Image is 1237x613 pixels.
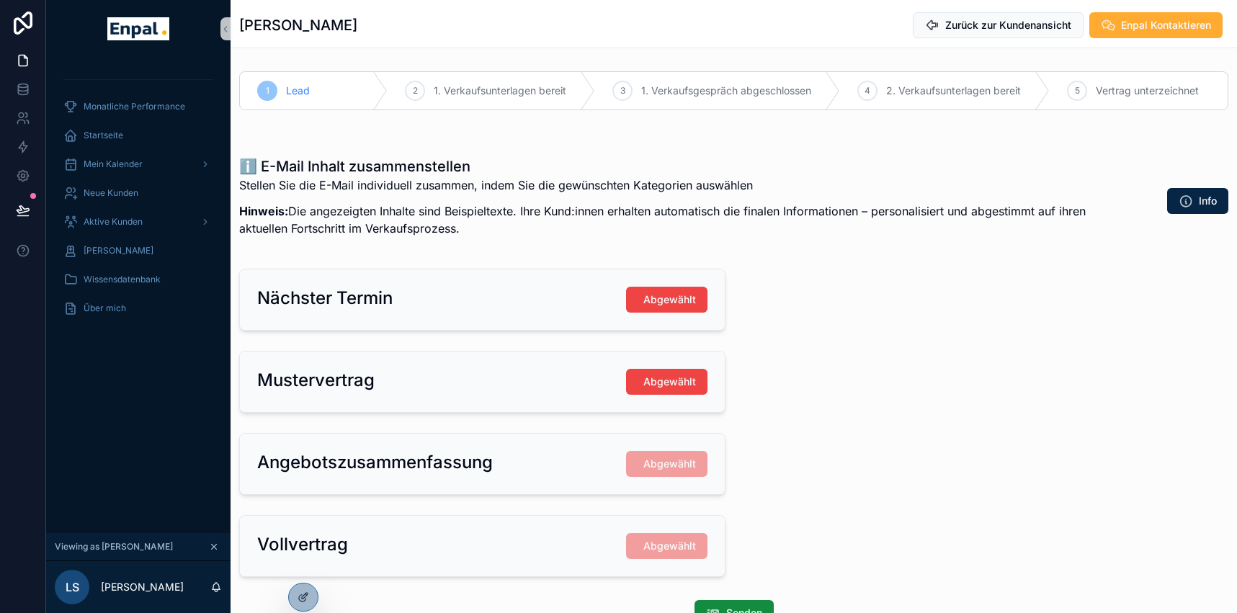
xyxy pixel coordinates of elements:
button: Abgewählt [626,369,707,395]
span: 1 [266,85,269,97]
h1: [PERSON_NAME] [239,15,357,35]
a: Wissensdatenbank [55,267,222,292]
p: [PERSON_NAME] [101,580,184,594]
p: Stellen Sie die E-Mail individuell zusammen, indem Sie die gewünschten Kategorien auswählen [239,176,1120,194]
h1: ℹ️ E-Mail Inhalt zusammenstellen [239,156,1120,176]
span: Vertrag unterzeichnet [1096,84,1199,98]
span: LS [66,578,79,596]
button: Info [1167,188,1228,214]
span: Lead [286,84,310,98]
span: Neue Kunden [84,187,138,199]
p: Die angezeigten Inhalte sind Beispieltexte. Ihre Kund:innen erhalten automatisch die finalen Info... [239,202,1120,237]
strong: Hinweis: [239,204,288,218]
h2: Mustervertrag [257,369,375,392]
a: Mein Kalender [55,151,222,177]
span: 1. Verkaufsunterlagen bereit [434,84,566,98]
span: 3 [620,85,625,97]
span: 1. Verkaufsgespräch abgeschlossen [641,84,811,98]
span: 4 [865,85,870,97]
span: 2 [413,85,418,97]
span: Viewing as [PERSON_NAME] [55,541,173,552]
a: Startseite [55,122,222,148]
span: Abgewählt [643,292,696,307]
span: Über mich [84,303,126,314]
span: Mein Kalender [84,158,143,170]
button: Enpal Kontaktieren [1089,12,1223,38]
button: Abgewählt [626,287,707,313]
button: Zurück zur Kundenansicht [913,12,1084,38]
span: Wissensdatenbank [84,274,161,285]
a: [PERSON_NAME] [55,238,222,264]
span: Monatliche Performance [84,101,185,112]
a: Aktive Kunden [55,209,222,235]
a: Monatliche Performance [55,94,222,120]
a: Neue Kunden [55,180,222,206]
span: Aktive Kunden [84,216,143,228]
div: scrollable content [46,58,231,340]
span: 2. Verkaufsunterlagen bereit [886,84,1021,98]
span: Zurück zur Kundenansicht [945,18,1071,32]
img: App logo [107,17,169,40]
span: Startseite [84,130,123,141]
h2: Angebotszusammenfassung [257,451,493,474]
h2: Nächster Termin [257,287,393,310]
span: Abgewählt [643,375,696,389]
h2: Vollvertrag [257,533,348,556]
span: 5 [1075,85,1080,97]
span: Info [1199,194,1217,208]
span: Enpal Kontaktieren [1121,18,1211,32]
span: [PERSON_NAME] [84,245,153,256]
a: Über mich [55,295,222,321]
